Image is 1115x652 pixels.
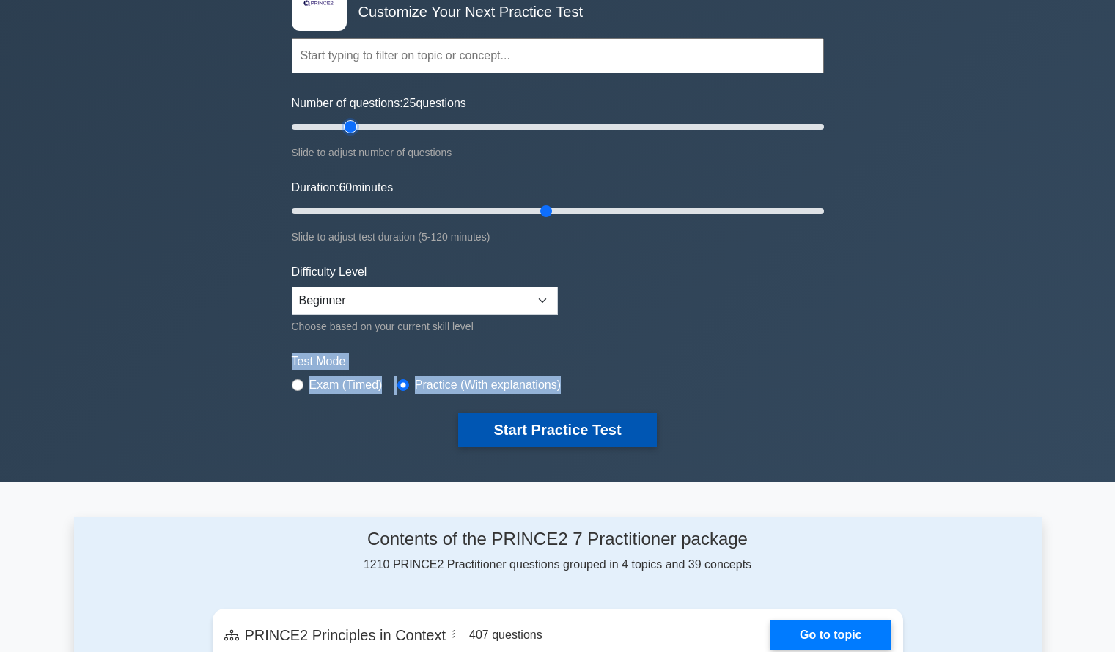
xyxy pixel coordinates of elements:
button: Start Practice Test [458,413,656,447]
a: Go to topic [770,620,891,650]
div: 1210 PRINCE2 Practitioner questions grouped in 4 topics and 39 concepts [213,529,903,574]
label: Difficulty Level [292,263,367,281]
div: Slide to adjust test duration (5-120 minutes) [292,228,824,246]
span: 25 [403,97,416,109]
span: 60 [339,181,352,194]
h4: Contents of the PRINCE2 7 Practitioner package [213,529,903,550]
label: Exam (Timed) [309,376,383,394]
div: Slide to adjust number of questions [292,144,824,161]
label: Test Mode [292,353,824,370]
label: Number of questions: questions [292,95,466,112]
div: Choose based on your current skill level [292,318,558,335]
input: Start typing to filter on topic or concept... [292,38,824,73]
label: Duration: minutes [292,179,394,197]
label: Practice (With explanations) [415,376,561,394]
